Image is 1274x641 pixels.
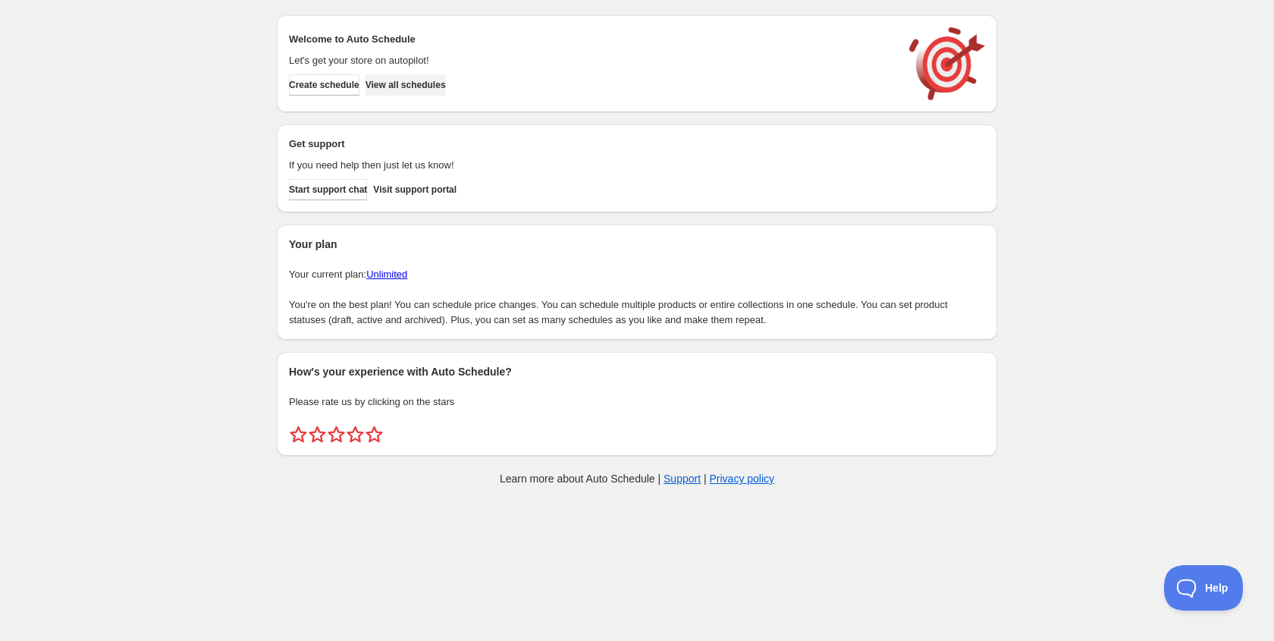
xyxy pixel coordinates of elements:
[289,74,359,96] button: Create schedule
[289,179,367,200] a: Start support chat
[289,32,894,47] h2: Welcome to Auto Schedule
[289,237,985,252] h2: Your plan
[289,53,894,68] p: Let's get your store on autopilot!
[1164,565,1244,611] iframe: Toggle Customer Support
[366,79,446,91] span: View all schedules
[366,74,446,96] button: View all schedules
[710,473,775,485] a: Privacy policy
[366,269,407,280] a: Unlimited
[289,394,985,410] p: Please rate us by clicking on the stars
[373,184,457,196] span: Visit support portal
[289,297,985,328] p: You're on the best plan! You can schedule price changes. You can schedule multiple products or en...
[289,158,894,173] p: If you need help then just let us know!
[289,79,359,91] span: Create schedule
[500,471,774,486] p: Learn more about Auto Schedule | |
[289,137,894,152] h2: Get support
[373,179,457,200] a: Visit support portal
[289,267,985,282] p: Your current plan:
[289,364,985,379] h2: How's your experience with Auto Schedule?
[289,184,367,196] span: Start support chat
[664,473,701,485] a: Support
